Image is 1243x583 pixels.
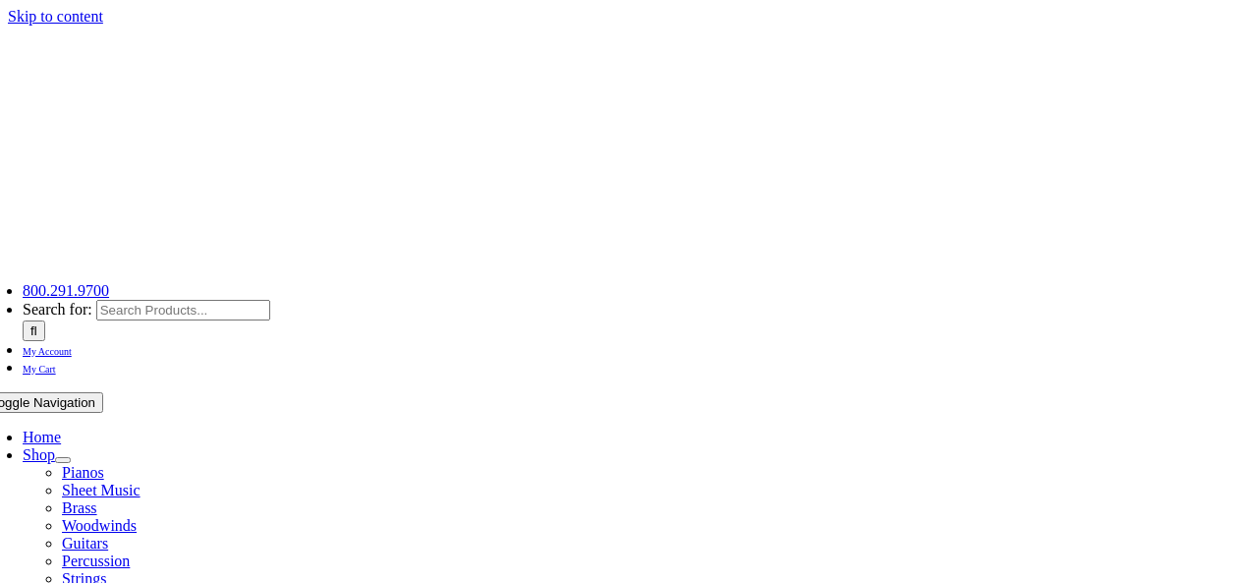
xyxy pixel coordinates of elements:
[23,341,72,358] a: My Account
[23,282,109,299] a: 800.291.9700
[23,321,45,341] input: Search
[62,553,130,569] a: Percussion
[62,482,141,498] a: Sheet Music
[62,517,137,534] a: Woodwinds
[62,464,104,481] a: Pianos
[23,346,72,357] span: My Account
[23,301,92,318] span: Search for:
[62,535,108,552] a: Guitars
[96,300,270,321] input: Search Products...
[8,8,103,25] a: Skip to content
[23,364,56,375] span: My Cart
[23,359,56,376] a: My Cart
[23,446,55,463] a: Shop
[23,429,61,445] a: Home
[62,499,97,516] a: Brass
[55,457,71,463] button: Open submenu of Shop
